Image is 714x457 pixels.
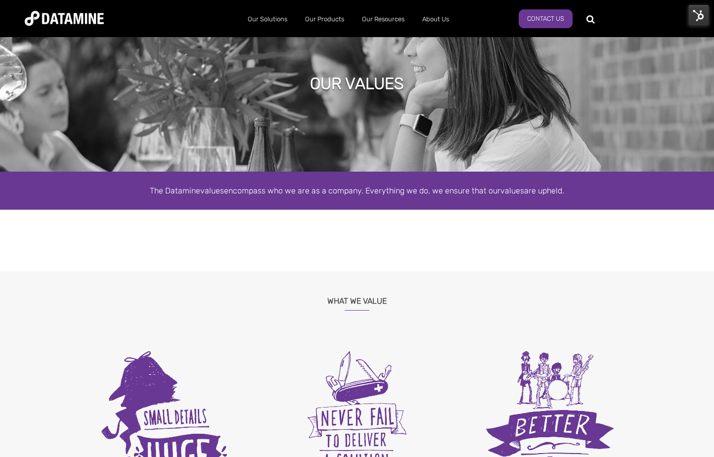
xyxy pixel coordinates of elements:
[519,9,573,28] a: Contact us
[296,6,353,32] a: Our Products
[310,73,404,94] h1: OUR VALUES
[200,186,224,195] span: values
[224,186,500,195] span: encompass who we are as a company. Everything we do, we ensure that our
[413,6,458,32] a: About Us
[524,186,564,195] span: are upheld.
[150,186,200,195] span: The Datamine
[500,186,524,195] span: values
[688,5,709,26] img: HubSpot Tools Menu Toggle
[239,6,296,32] a: Our Solutions
[25,11,104,26] img: Datamine
[353,6,413,32] a: Our Resources
[68,284,646,311] h3: What We Value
